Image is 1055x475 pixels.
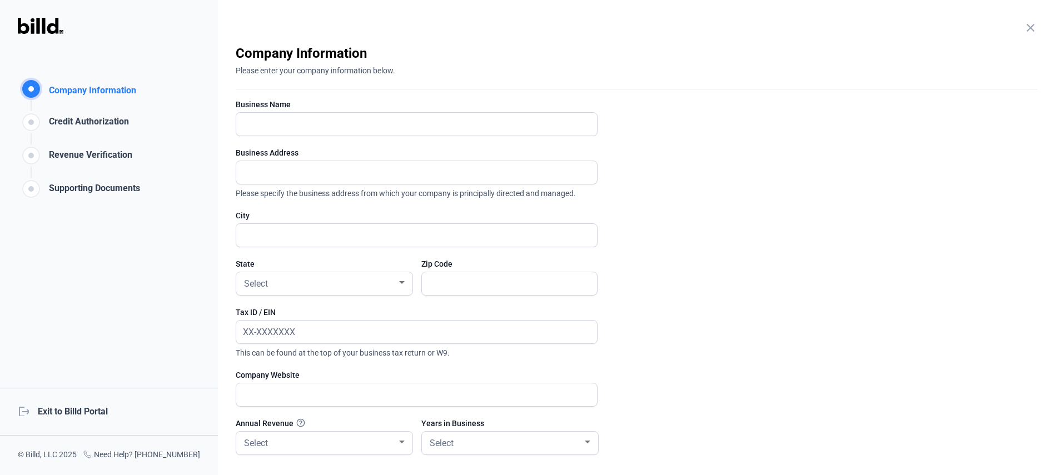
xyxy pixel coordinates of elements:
[83,449,200,462] div: Need Help? [PHONE_NUMBER]
[236,62,1037,76] div: Please enter your company information below.
[236,184,598,199] span: Please specify the business address from which your company is principally directed and managed.
[244,438,268,448] span: Select
[236,258,412,269] div: State
[421,418,598,429] div: Years in Business
[236,99,598,110] div: Business Name
[236,44,1037,62] div: Company Information
[1024,21,1037,34] mat-icon: close
[236,307,598,318] div: Tax ID / EIN
[18,18,63,34] img: Billd Logo
[18,449,77,462] div: © Billd, LLC 2025
[44,115,129,133] div: Credit Authorization
[44,148,132,167] div: Revenue Verification
[236,369,598,381] div: Company Website
[236,418,412,429] div: Annual Revenue
[421,258,598,269] div: Zip Code
[18,405,29,416] mat-icon: logout
[236,321,585,343] input: XX-XXXXXXX
[236,147,598,158] div: Business Address
[430,438,454,448] span: Select
[236,210,598,221] div: City
[236,344,598,358] span: This can be found at the top of your business tax return or W9.
[44,182,140,200] div: Supporting Documents
[44,84,136,100] div: Company Information
[244,278,268,289] span: Select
